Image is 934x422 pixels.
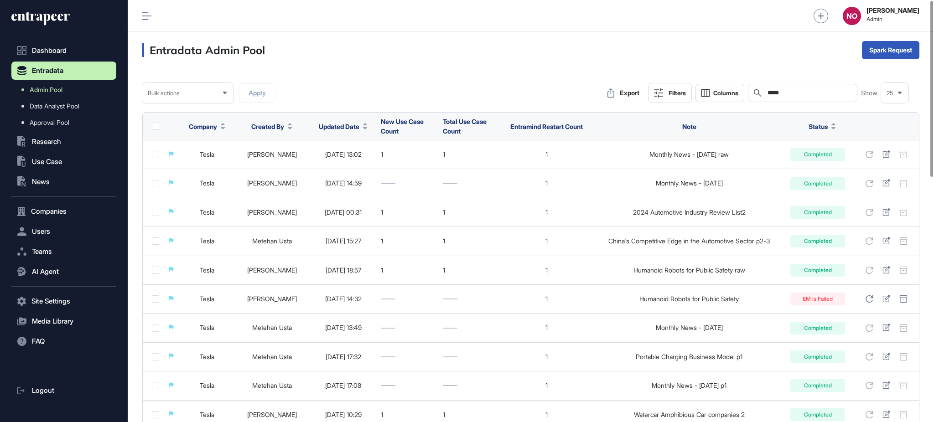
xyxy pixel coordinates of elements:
[32,338,45,345] span: FAQ
[252,237,292,245] a: Metehan Usta
[247,179,297,187] a: [PERSON_NAME]
[319,122,368,131] button: Updated Date
[597,353,782,360] div: Portable Charging Business Model p1
[505,353,588,360] div: 1
[32,318,73,325] span: Media Library
[31,298,70,305] span: Site Settings
[505,267,588,274] div: 1
[597,411,782,418] div: Watercar Amphibious Car companies 2
[32,47,67,54] span: Dashboard
[252,381,292,389] a: Metehan Usta
[11,312,116,330] button: Media Library
[32,228,50,235] span: Users
[32,268,59,275] span: AI Agent
[443,118,487,135] span: Total Use Case Count
[11,173,116,191] button: News
[11,202,116,221] button: Companies
[381,118,424,135] span: New Use Case Count
[867,7,919,14] strong: [PERSON_NAME]
[790,206,845,219] div: Completed
[790,293,845,305] div: EM is Failed
[597,151,782,158] div: Monthly News - [DATE] raw
[32,178,50,185] span: News
[790,408,845,421] div: Completed
[381,411,434,418] div: 1
[790,379,845,392] div: Completed
[32,248,52,255] span: Teams
[505,382,588,389] div: 1
[861,89,877,97] span: Show
[16,82,116,98] a: Admin Pool
[505,324,588,331] div: 1
[315,209,372,216] div: [DATE] 00:31
[862,41,919,59] button: Spark Request
[443,237,496,245] div: 1
[315,353,372,360] div: [DATE] 17:32
[315,295,372,303] div: [DATE] 14:32
[315,267,372,274] div: [DATE] 18:57
[597,382,782,389] div: Monthly News - [DATE] p1
[887,90,893,97] span: 25
[11,242,116,261] button: Teams
[32,67,63,74] span: Entradata
[319,122,359,131] span: Updated Date
[32,387,54,394] span: Logout
[11,62,116,80] button: Entradata
[443,209,496,216] div: 1
[315,382,372,389] div: [DATE] 17:08
[200,208,214,216] a: Tesla
[505,411,588,418] div: 1
[597,295,782,303] div: Humanoid Robots for Public Safety
[200,179,214,187] a: Tesla
[200,266,214,274] a: Tesla
[505,209,588,216] div: 1
[505,180,588,187] div: 1
[30,119,69,126] span: Approval Pool
[669,89,686,97] div: Filters
[247,411,297,418] a: [PERSON_NAME]
[200,150,214,158] a: Tesla
[11,41,116,60] a: Dashboard
[189,122,225,131] button: Company
[843,7,861,25] div: NO
[11,262,116,281] button: AI Agent
[200,237,214,245] a: Tesla
[315,237,372,245] div: [DATE] 15:27
[315,151,372,158] div: [DATE] 13:02
[648,83,692,103] button: Filters
[315,411,372,418] div: [DATE] 10:29
[505,237,588,245] div: 1
[32,158,62,165] span: Use Case
[443,411,496,418] div: 1
[602,84,644,102] button: Export
[443,267,496,274] div: 1
[251,122,284,131] span: Created By
[381,237,434,245] div: 1
[381,151,434,158] div: 1
[790,264,845,277] div: Completed
[597,180,782,187] div: Monthly News - [DATE]
[597,267,782,274] div: Humanoid Robots for Public Safety raw
[32,138,61,145] span: Research
[790,177,845,190] div: Completed
[189,122,217,131] span: Company
[695,84,744,102] button: Columns
[200,324,214,331] a: Tesla
[31,208,67,215] span: Companies
[809,122,836,131] button: Status
[11,222,116,241] button: Users
[11,133,116,151] button: Research
[30,103,79,110] span: Data Analyst Pool
[16,98,116,114] a: Data Analyst Pool
[142,43,265,57] h3: Entradata Admin Pool
[200,381,214,389] a: Tesla
[597,324,782,331] div: Monthly News - [DATE]
[247,266,297,274] a: [PERSON_NAME]
[16,114,116,131] a: Approval Pool
[251,122,292,131] button: Created By
[790,322,845,335] div: Completed
[682,123,696,130] span: Note
[11,153,116,171] button: Use Case
[247,150,297,158] a: [PERSON_NAME]
[790,350,845,363] div: Completed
